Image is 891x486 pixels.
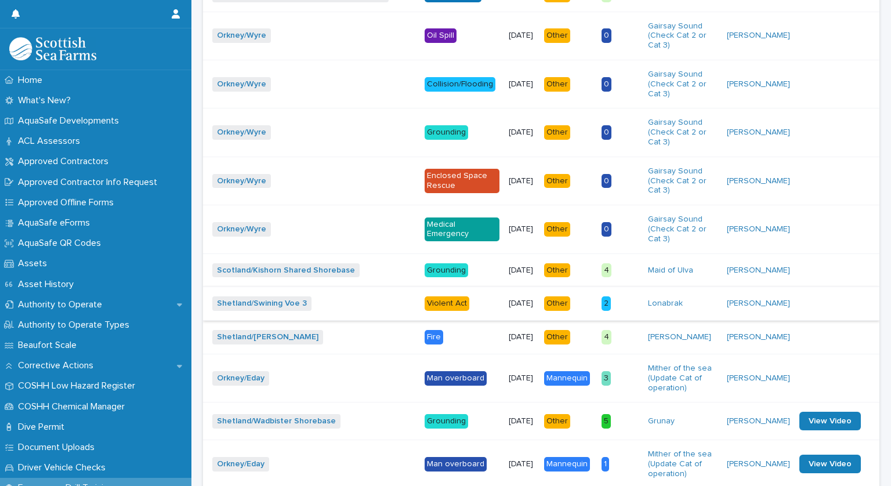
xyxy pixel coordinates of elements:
div: 0 [602,222,611,237]
div: Other [544,263,570,278]
p: [DATE] [509,332,534,342]
a: Orkney/Wyre [217,79,266,89]
a: Orkney/Wyre [217,31,266,41]
a: Grunay [648,416,675,426]
p: Driver Vehicle Checks [13,462,115,473]
a: [PERSON_NAME] [727,176,790,186]
a: [PERSON_NAME] [727,128,790,137]
p: Corrective Actions [13,360,103,371]
div: Other [544,330,570,344]
tr: Orkney/Wyre Oil Spill[DATE]Other0Gairsay Sound (Check Cat 2 or Cat 3) [PERSON_NAME] [203,12,879,60]
p: ACL Assessors [13,136,89,147]
a: [PERSON_NAME] [727,299,790,309]
p: COSHH Chemical Manager [13,401,134,412]
tr: Orkney/Wyre Enclosed Space Rescue[DATE]Other0Gairsay Sound (Check Cat 2 or Cat 3) [PERSON_NAME] [203,157,879,205]
tr: Scotland/Kishorn Shared Shorebase Grounding[DATE]Other4Maid of Ulva [PERSON_NAME] [203,253,879,287]
div: Other [544,77,570,92]
span: View Video [809,460,852,468]
p: [DATE] [509,459,534,469]
div: Medical Emergency [425,217,499,242]
a: Mither of the sea (Update Cat of operation) [648,364,718,393]
a: Orkney/Eday [217,459,265,469]
p: Approved Contractor Info Request [13,177,166,188]
p: Assets [13,258,56,269]
div: 5 [602,414,611,429]
a: Shetland/[PERSON_NAME] [217,332,318,342]
p: AquaSafe Developments [13,115,128,126]
p: Authority to Operate [13,299,111,310]
a: [PERSON_NAME] [727,373,790,383]
div: 0 [602,125,611,140]
p: Dive Permit [13,422,74,433]
a: View Video [799,412,861,430]
div: Man overboard [425,371,487,386]
tr: Shetland/[PERSON_NAME] Fire[DATE]Other4[PERSON_NAME] [PERSON_NAME] [203,321,879,354]
a: Shetland/Wadbister Shorebase [217,416,336,426]
div: 0 [602,28,611,43]
a: [PERSON_NAME] [727,31,790,41]
p: Document Uploads [13,442,104,453]
a: Shetland/Swining Voe 3 [217,299,307,309]
a: View Video [799,455,861,473]
div: Violent Act [425,296,469,311]
p: [DATE] [509,79,534,89]
a: Maid of Ulva [648,266,693,275]
p: Approved Contractors [13,156,118,167]
tr: Orkney/Eday Man overboard[DATE]Mannequin3Mither of the sea (Update Cat of operation) [PERSON_NAME] [203,354,879,402]
p: AquaSafe eForms [13,217,99,229]
div: Mannequin [544,371,590,386]
div: 3 [602,371,611,386]
div: Oil Spill [425,28,457,43]
p: Beaufort Scale [13,340,86,351]
div: Grounding [425,125,468,140]
a: Orkney/Wyre [217,176,266,186]
div: Collision/Flooding [425,77,495,92]
div: Fire [425,330,443,344]
p: What's New? [13,95,80,106]
a: Orkney/Wyre [217,128,266,137]
p: COSHH Low Hazard Register [13,380,144,391]
div: Grounding [425,263,468,278]
p: [DATE] [509,266,534,275]
tr: Orkney/Wyre Collision/Flooding[DATE]Other0Gairsay Sound (Check Cat 2 or Cat 3) [PERSON_NAME] [203,60,879,108]
a: Gairsay Sound (Check Cat 2 or Cat 3) [648,215,718,244]
p: [DATE] [509,176,534,186]
a: Scotland/Kishorn Shared Shorebase [217,266,355,275]
p: Authority to Operate Types [13,320,139,331]
a: Gairsay Sound (Check Cat 2 or Cat 3) [648,21,718,50]
div: Enclosed Space Rescue [425,169,499,193]
div: Other [544,174,570,188]
a: [PERSON_NAME] [727,459,790,469]
a: [PERSON_NAME] [727,79,790,89]
div: Other [544,222,570,237]
p: Approved Offline Forms [13,197,123,208]
div: 0 [602,77,611,92]
p: Asset History [13,279,83,290]
span: View Video [809,417,852,425]
tr: Shetland/Swining Voe 3 Violent Act[DATE]Other2Lonabrak [PERSON_NAME] [203,287,879,321]
p: [DATE] [509,128,534,137]
tr: Orkney/Wyre Medical Emergency[DATE]Other0Gairsay Sound (Check Cat 2 or Cat 3) [PERSON_NAME] [203,205,879,253]
div: 4 [602,263,611,278]
a: [PERSON_NAME] [727,416,790,426]
p: Home [13,75,52,86]
a: Gairsay Sound (Check Cat 2 or Cat 3) [648,70,718,99]
p: [DATE] [509,224,534,234]
a: Orkney/Eday [217,373,265,383]
div: 1 [602,457,609,472]
div: Other [544,414,570,429]
a: [PERSON_NAME] [648,332,711,342]
a: [PERSON_NAME] [727,266,790,275]
a: Gairsay Sound (Check Cat 2 or Cat 3) [648,166,718,195]
a: [PERSON_NAME] [727,332,790,342]
p: [DATE] [509,416,534,426]
a: Lonabrak [648,299,683,309]
tr: Shetland/Wadbister Shorebase Grounding[DATE]Other5Grunay [PERSON_NAME] View Video [203,402,879,440]
div: 0 [602,174,611,188]
p: [DATE] [509,373,534,383]
p: AquaSafe QR Codes [13,238,110,249]
div: Grounding [425,414,468,429]
img: bPIBxiqnSb2ggTQWdOVV [9,37,96,60]
a: Gairsay Sound (Check Cat 2 or Cat 3) [648,118,718,147]
div: 4 [602,330,611,344]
